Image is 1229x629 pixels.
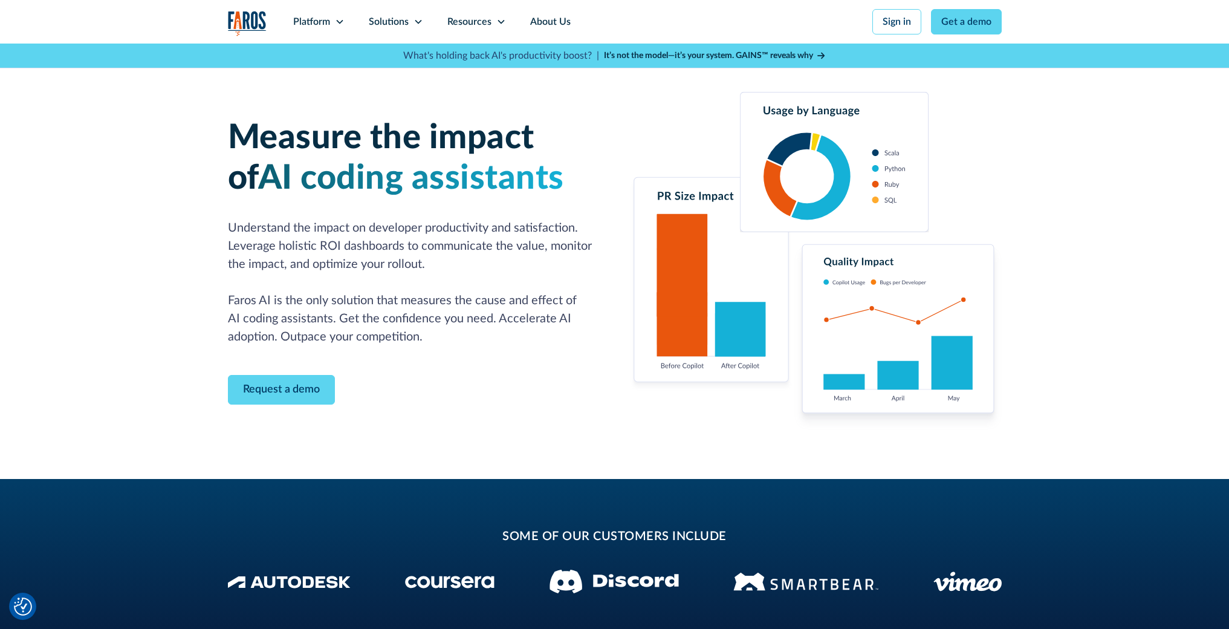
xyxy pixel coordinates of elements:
a: It’s not the model—it’s your system. GAINS™ reveals why [604,50,826,62]
img: Coursera Logo [405,576,495,588]
div: Platform [293,15,330,29]
a: Get a demo [931,9,1002,34]
a: Sign in [872,9,921,34]
img: Autodesk Logo [228,576,351,588]
button: Cookie Settings [14,598,32,616]
h2: some of our customers include [325,527,905,546]
img: Vimeo logo [933,572,1002,592]
img: Revisit consent button [14,598,32,616]
div: Solutions [369,15,409,29]
img: Discord logo [550,570,679,593]
p: Understand the impact on developer productivity and satisfaction. Leverage holistic ROI dashboard... [228,219,600,346]
img: Smartbear Logo [733,570,878,593]
div: Resources [447,15,491,29]
span: AI coding assistants [258,161,564,195]
img: Logo of the analytics and reporting company Faros. [228,11,267,36]
a: Contact Modal [228,375,335,405]
h1: Measure the impact of [228,118,600,199]
p: What's holding back AI's productivity boost? | [403,48,599,63]
a: home [228,11,267,36]
strong: It’s not the model—it’s your system. GAINS™ reveals why [604,51,813,60]
img: Charts tracking GitHub Copilot's usage and impact on velocity and quality [629,92,1002,431]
